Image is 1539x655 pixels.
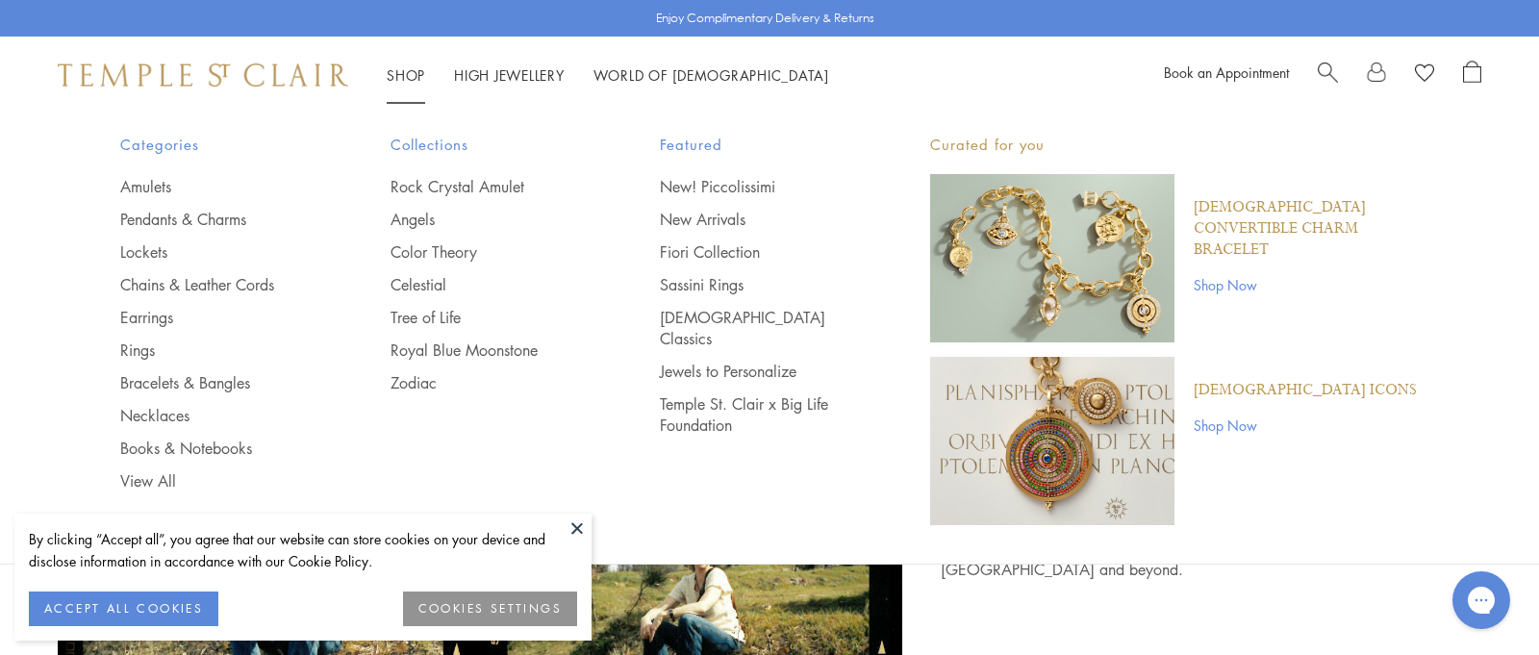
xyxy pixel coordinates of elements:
a: Celestial [391,274,584,295]
a: Sassini Rings [660,274,853,295]
a: Chains & Leather Cords [120,274,314,295]
button: ACCEPT ALL COOKIES [29,592,218,626]
button: COOKIES SETTINGS [403,592,577,626]
a: Shop Now [1194,274,1419,295]
a: [DEMOGRAPHIC_DATA] Icons [1194,380,1417,401]
span: Featured [660,133,853,157]
a: High JewelleryHigh Jewellery [454,65,565,85]
a: Color Theory [391,241,584,263]
p: Enjoy Complimentary Delivery & Returns [656,9,874,28]
a: View All [120,470,314,491]
a: Shop Now [1194,415,1417,436]
img: Temple St. Clair [58,63,348,87]
a: Search [1318,61,1338,89]
a: New Arrivals [660,209,853,230]
a: [DEMOGRAPHIC_DATA] Convertible Charm Bracelet [1194,197,1419,261]
p: Curated for you [930,133,1419,157]
a: [DEMOGRAPHIC_DATA] Classics [660,307,853,349]
a: New! Piccolissimi [660,176,853,197]
a: Necklaces [120,405,314,426]
a: Temple St. Clair x Big Life Foundation [660,393,853,436]
iframe: Gorgias live chat messenger [1443,565,1520,636]
a: Books & Notebooks [120,438,314,459]
a: Rock Crystal Amulet [391,176,584,197]
a: Bracelets & Bangles [120,372,314,393]
a: Zodiac [391,372,584,393]
div: By clicking “Accept all”, you agree that our website can store cookies on your device and disclos... [29,528,577,572]
a: View Wishlist [1415,61,1434,89]
a: Angels [391,209,584,230]
a: Tree of Life [391,307,584,328]
a: Open Shopping Bag [1463,61,1481,89]
a: Earrings [120,307,314,328]
span: Categories [120,133,314,157]
a: Rings [120,340,314,361]
a: Lockets [120,241,314,263]
a: Jewels to Personalize [660,361,853,382]
nav: Main navigation [387,63,829,88]
a: Fiori Collection [660,241,853,263]
span: Collections [391,133,584,157]
a: Royal Blue Moonstone [391,340,584,361]
a: World of [DEMOGRAPHIC_DATA]World of [DEMOGRAPHIC_DATA] [593,65,829,85]
a: Amulets [120,176,314,197]
a: ShopShop [387,65,425,85]
a: Book an Appointment [1164,63,1289,82]
a: Pendants & Charms [120,209,314,230]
